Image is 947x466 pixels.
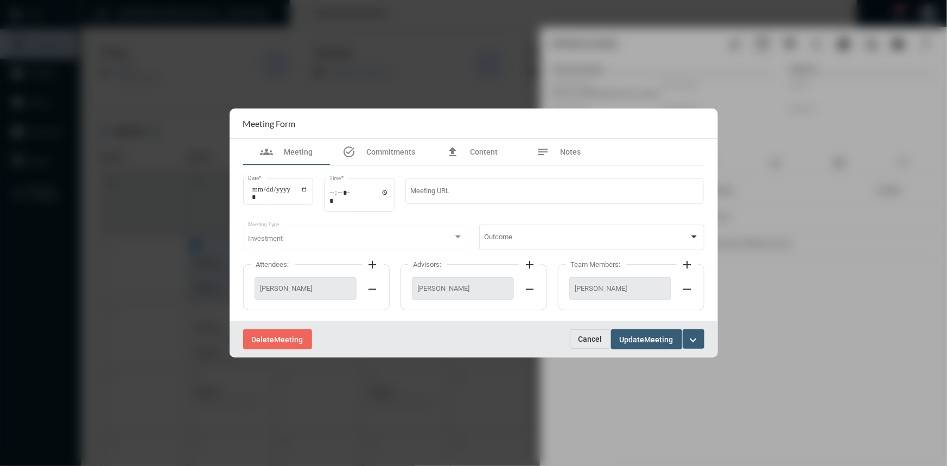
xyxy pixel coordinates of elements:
[418,284,508,292] span: [PERSON_NAME]
[260,284,351,292] span: [PERSON_NAME]
[575,284,665,292] span: [PERSON_NAME]
[579,335,602,343] span: Cancel
[681,283,694,296] mat-icon: remove
[252,335,275,344] span: Delete
[620,335,645,344] span: Update
[446,145,459,158] mat-icon: file_upload
[524,283,537,296] mat-icon: remove
[570,329,611,349] button: Cancel
[275,335,303,344] span: Meeting
[645,335,673,344] span: Meeting
[251,260,295,269] label: Attendees:
[343,145,356,158] mat-icon: task_alt
[470,148,498,156] span: Content
[565,260,626,269] label: Team Members:
[687,334,700,347] mat-icon: expand_more
[243,329,312,349] button: DeleteMeeting
[681,258,694,271] mat-icon: add
[284,148,313,156] span: Meeting
[561,148,581,156] span: Notes
[408,260,447,269] label: Advisors:
[248,234,283,242] span: Investment
[366,258,379,271] mat-icon: add
[260,145,273,158] mat-icon: groups
[537,145,550,158] mat-icon: notes
[367,148,416,156] span: Commitments
[524,258,537,271] mat-icon: add
[611,329,682,349] button: UpdateMeeting
[366,283,379,296] mat-icon: remove
[243,118,296,129] h2: Meeting Form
